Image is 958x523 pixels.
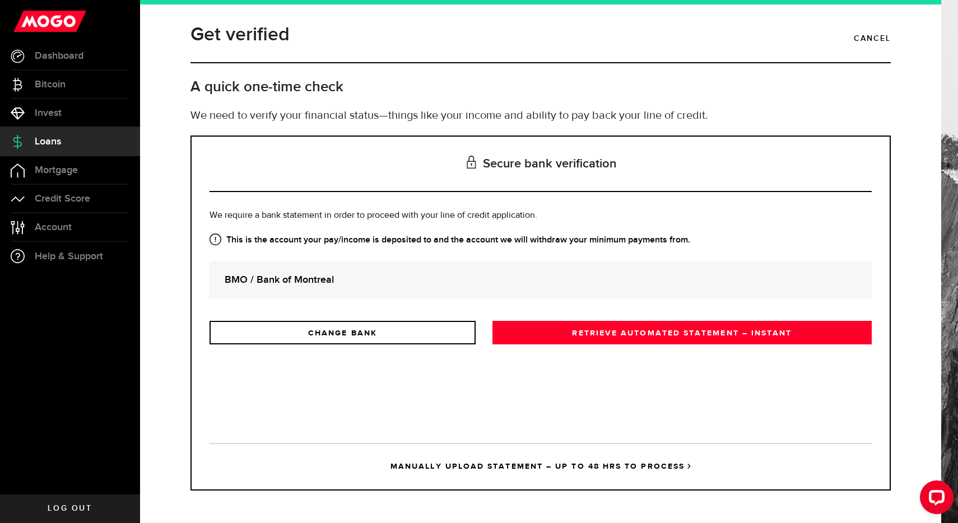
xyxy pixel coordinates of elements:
span: Credit Score [35,194,90,204]
span: Bitcoin [35,80,66,90]
span: Dashboard [35,51,83,61]
span: Log out [48,505,92,512]
span: Help & Support [35,251,103,261]
span: We require a bank statement in order to proceed with your line of credit application. [210,211,537,220]
h2: A quick one-time check [190,78,891,96]
a: RETRIEVE AUTOMATED STATEMENT – INSTANT [492,321,872,344]
h1: Get verified [190,20,290,49]
span: Loans [35,137,61,147]
a: CHANGE BANK [210,321,476,344]
strong: BMO / Bank of Montreal [225,272,857,287]
span: Account [35,222,72,232]
a: Cancel [854,29,891,48]
p: We need to verify your financial status—things like your income and ability to pay back your line... [190,108,891,124]
iframe: LiveChat chat widget [911,476,958,523]
strong: This is the account your pay/income is deposited to and the account we will withdraw your minimum... [210,234,872,247]
span: Invest [35,108,62,118]
h3: Secure bank verification [210,137,872,192]
span: Mortgage [35,165,78,175]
